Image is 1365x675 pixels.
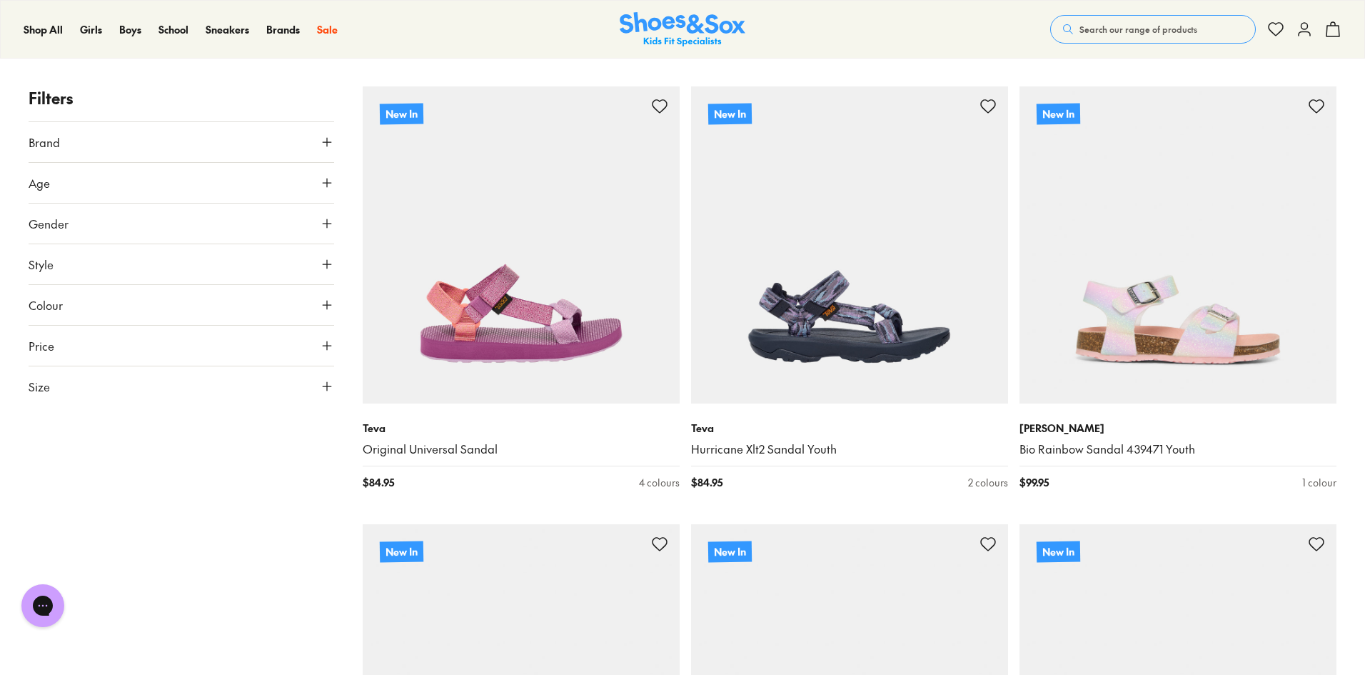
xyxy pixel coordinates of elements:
a: Hurricane Xlt2 Sandal Youth [691,441,1008,457]
button: Style [29,244,334,284]
span: $ 84.95 [691,475,722,490]
a: New In [1019,86,1336,404]
a: Shop All [24,22,63,37]
span: Style [29,256,54,273]
span: $ 84.95 [363,475,394,490]
button: Gender [29,204,334,244]
span: Boys [119,22,141,36]
span: Age [29,174,50,191]
a: Brands [266,22,300,37]
span: Search our range of products [1079,23,1197,36]
button: Search our range of products [1050,15,1256,44]
button: Colour [29,285,334,325]
div: 4 colours [639,475,680,490]
button: Brand [29,122,334,162]
span: Gender [29,215,69,232]
p: New In [380,103,423,124]
iframe: Gorgias live chat messenger [14,579,71,632]
a: Bio Rainbow Sandal 439471 Youth [1019,441,1336,457]
a: School [158,22,188,37]
p: Filters [29,86,334,110]
a: Shoes & Sox [620,12,745,47]
p: Teva [363,421,680,436]
a: Sneakers [206,22,249,37]
span: Price [29,337,54,354]
p: [PERSON_NAME] [1019,421,1336,436]
span: School [158,22,188,36]
a: Sale [317,22,338,37]
p: New In [708,541,752,562]
a: Original Universal Sandal [363,441,680,457]
span: Brand [29,134,60,151]
button: Age [29,163,334,203]
p: New In [380,541,423,562]
span: $ 99.95 [1019,475,1049,490]
span: Shop All [24,22,63,36]
button: Price [29,326,334,366]
div: 2 colours [968,475,1008,490]
a: Boys [119,22,141,37]
p: New In [1037,103,1080,124]
span: Sale [317,22,338,36]
img: SNS_Logo_Responsive.svg [620,12,745,47]
span: Size [29,378,50,395]
span: Sneakers [206,22,249,36]
p: New In [1037,541,1080,562]
div: 1 colour [1302,475,1336,490]
a: Girls [80,22,102,37]
span: Brands [266,22,300,36]
p: Teva [691,421,1008,436]
p: New In [708,103,752,124]
button: Size [29,366,334,406]
a: New In [363,86,680,404]
span: Colour [29,296,63,314]
span: Girls [80,22,102,36]
a: New In [691,86,1008,404]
